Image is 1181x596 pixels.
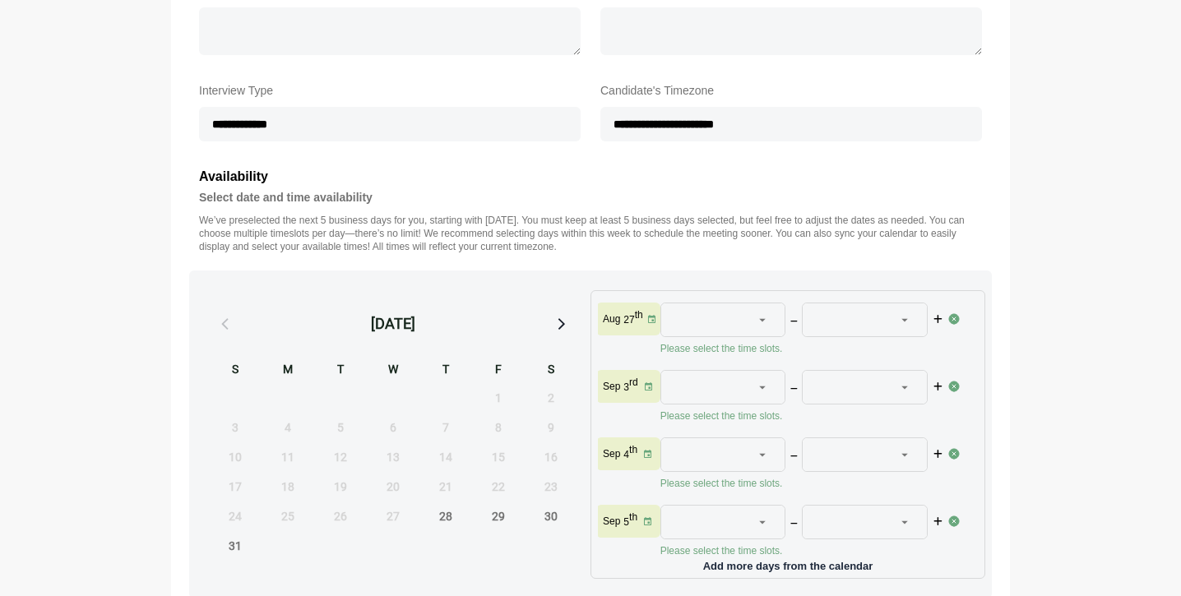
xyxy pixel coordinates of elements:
p: Sep [603,515,620,528]
span: Wednesday, August 13, 2025 [368,444,418,470]
div: F [474,360,523,381]
label: Candidate's Timezone [600,81,982,100]
span: Monday, August 11, 2025 [263,444,313,470]
p: Please select the time slots. [660,544,948,557]
sup: th [629,444,637,455]
span: Sunday, August 3, 2025 [211,414,260,441]
span: Friday, August 1, 2025 [474,385,523,411]
span: Friday, August 8, 2025 [474,414,523,441]
span: Sunday, August 24, 2025 [211,503,260,529]
h4: Select date and time availability [199,187,982,207]
p: We’ve preselected the next 5 business days for you, starting with [DATE]. You must keep at least ... [199,214,982,253]
p: Please select the time slots. [660,409,948,423]
span: Monday, August 4, 2025 [263,414,313,441]
span: Friday, August 29, 2025 [474,503,523,529]
p: Please select the time slots. [660,342,948,355]
strong: 3 [623,381,629,393]
span: Wednesday, August 27, 2025 [368,503,418,529]
span: Saturday, August 2, 2025 [526,385,576,411]
sup: th [629,511,637,523]
div: M [263,360,313,381]
p: Sep [603,380,620,393]
span: Saturday, August 16, 2025 [526,444,576,470]
strong: 27 [623,314,634,326]
div: S [211,360,260,381]
span: Sunday, August 31, 2025 [211,533,260,559]
div: T [421,360,470,381]
label: Interview Type [199,81,581,100]
span: Saturday, August 23, 2025 [526,474,576,500]
span: Tuesday, August 12, 2025 [316,444,365,470]
span: Tuesday, August 26, 2025 [316,503,365,529]
strong: 5 [623,516,629,528]
span: Wednesday, August 6, 2025 [368,414,418,441]
p: Please select the time slots. [660,477,948,490]
span: Thursday, August 21, 2025 [421,474,470,500]
span: Sunday, August 10, 2025 [211,444,260,470]
span: Saturday, August 9, 2025 [526,414,576,441]
sup: rd [629,377,638,388]
span: Wednesday, August 20, 2025 [368,474,418,500]
div: T [316,360,365,381]
p: Sep [603,447,620,460]
span: Tuesday, August 19, 2025 [316,474,365,500]
span: Sunday, August 17, 2025 [211,474,260,500]
div: W [368,360,418,381]
span: Monday, August 25, 2025 [263,503,313,529]
span: Thursday, August 14, 2025 [421,444,470,470]
h3: Availability [199,166,982,187]
div: S [526,360,576,381]
strong: 4 [623,449,629,460]
span: Friday, August 15, 2025 [474,444,523,470]
span: Thursday, August 7, 2025 [421,414,470,441]
span: Saturday, August 30, 2025 [526,503,576,529]
p: Aug [603,312,620,326]
p: Add more days from the calendar [598,554,978,571]
div: [DATE] [371,312,415,335]
sup: th [635,309,643,321]
span: Monday, August 18, 2025 [263,474,313,500]
span: Thursday, August 28, 2025 [421,503,470,529]
span: Friday, August 22, 2025 [474,474,523,500]
span: Tuesday, August 5, 2025 [316,414,365,441]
